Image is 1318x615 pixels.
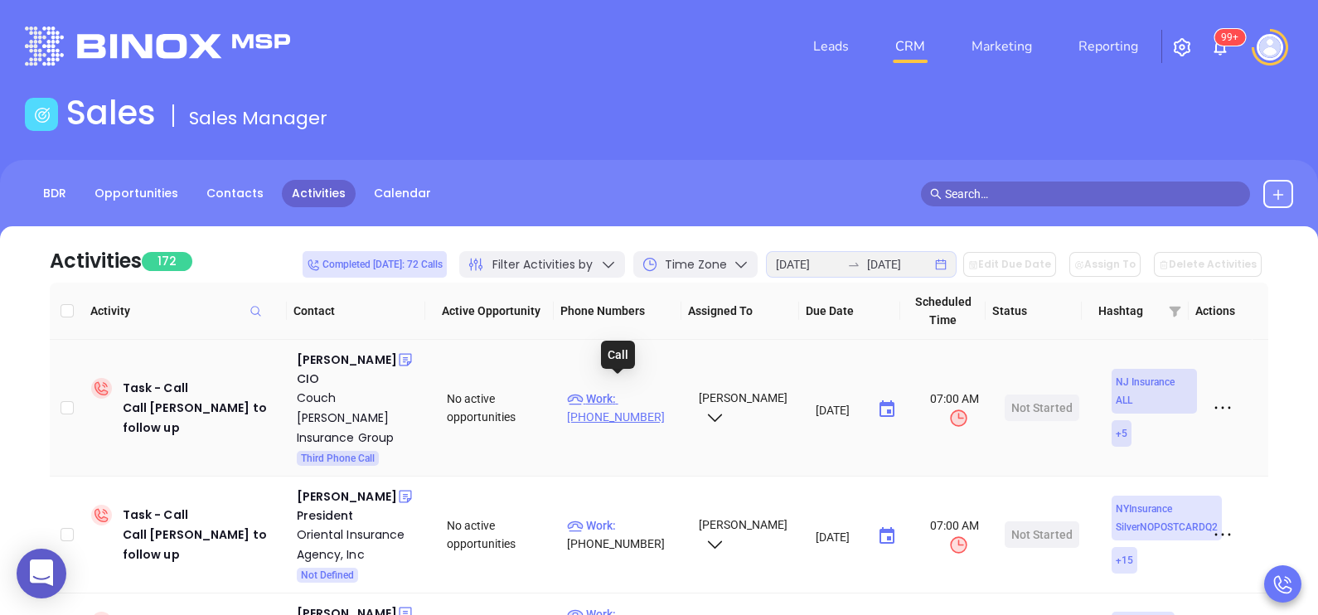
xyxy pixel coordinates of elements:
input: MM/DD/YYYY [816,528,864,545]
span: [PERSON_NAME] [696,391,787,423]
button: Delete Activities [1154,252,1262,277]
a: Opportunities [85,180,188,207]
span: Activity [90,302,280,320]
span: 07:00 AM [918,390,991,429]
span: swap-right [847,258,860,271]
img: user [1257,34,1283,61]
div: President [297,506,424,525]
p: [PHONE_NUMBER] [567,516,684,553]
span: Hashtag [1098,302,1161,320]
div: Call [601,341,635,369]
th: Assigned To [681,283,799,340]
a: Leads [807,30,855,63]
a: Calendar [364,180,441,207]
img: logo [25,27,290,65]
th: Phone Numbers [554,283,681,340]
button: Edit Due Date [963,252,1056,277]
a: BDR [33,180,76,207]
div: Task - Call [123,378,283,438]
span: Work : [567,519,616,532]
a: Marketing [965,30,1039,63]
div: Call [PERSON_NAME] to follow up [123,525,283,564]
img: iconNotification [1210,37,1230,57]
img: iconSetting [1172,37,1192,57]
span: Completed [DATE]: 72 Calls [307,255,443,274]
span: [PERSON_NAME] [696,518,787,550]
span: to [847,258,860,271]
input: End date [867,255,932,274]
a: Activities [282,180,356,207]
th: Active Opportunity [425,283,553,340]
span: NYInsurance SilverNOPOSTCARDQ2 [1116,500,1218,536]
input: Start date [776,255,841,274]
a: Contacts [196,180,274,207]
p: [PHONE_NUMBER] [567,390,684,426]
span: Sales Manager [189,105,327,131]
h1: Sales [66,93,156,133]
input: Search… [945,185,1242,203]
span: Time Zone [665,256,727,274]
span: + 5 [1116,424,1127,443]
div: Not Started [1011,395,1073,421]
th: Contact [287,283,425,340]
th: Due Date [799,283,900,340]
sup: 101 [1214,29,1245,46]
span: Filter Activities by [492,256,593,274]
span: Third Phone Call [301,449,375,467]
div: Call [PERSON_NAME] to follow up [123,398,283,438]
span: 07:00 AM [918,516,991,555]
th: Scheduled Time [900,283,986,340]
div: No active opportunities [447,516,554,553]
a: CRM [889,30,932,63]
div: [PERSON_NAME] [297,487,397,506]
div: Activities [50,246,142,276]
span: 172 [142,252,192,271]
div: Not Started [1011,521,1073,548]
button: Assign To [1069,252,1141,277]
div: No active opportunities [447,390,554,426]
th: Status [986,283,1082,340]
div: Task - Call [123,505,283,564]
span: search [930,188,942,200]
a: Reporting [1072,30,1145,63]
span: + 15 [1116,551,1133,569]
a: Couch [PERSON_NAME] Insurance Group [297,388,424,448]
div: [PERSON_NAME] [297,350,397,370]
div: CIO [297,370,424,388]
button: Choose date, selected date is Aug 12, 2025 [870,520,904,553]
span: Work : [567,392,616,405]
a: Oriental Insurance Agency, Inc [297,525,424,564]
input: MM/DD/YYYY [816,401,864,418]
button: Choose date, selected date is Aug 12, 2025 [870,393,904,426]
span: Not Defined [301,566,354,584]
th: Actions [1189,283,1253,340]
span: NJ Insurance ALL [1116,373,1192,409]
